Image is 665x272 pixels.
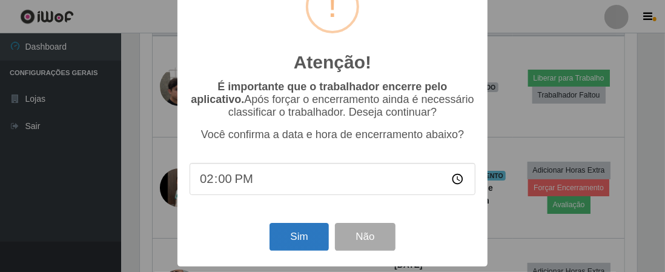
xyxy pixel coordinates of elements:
b: É importante que o trabalhador encerre pelo aplicativo. [191,81,447,105]
button: Não [335,223,395,251]
p: Após forçar o encerramento ainda é necessário classificar o trabalhador. Deseja continuar? [190,81,475,119]
button: Sim [270,223,328,251]
h2: Atenção! [294,51,371,73]
p: Você confirma a data e hora de encerramento abaixo? [190,128,475,141]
